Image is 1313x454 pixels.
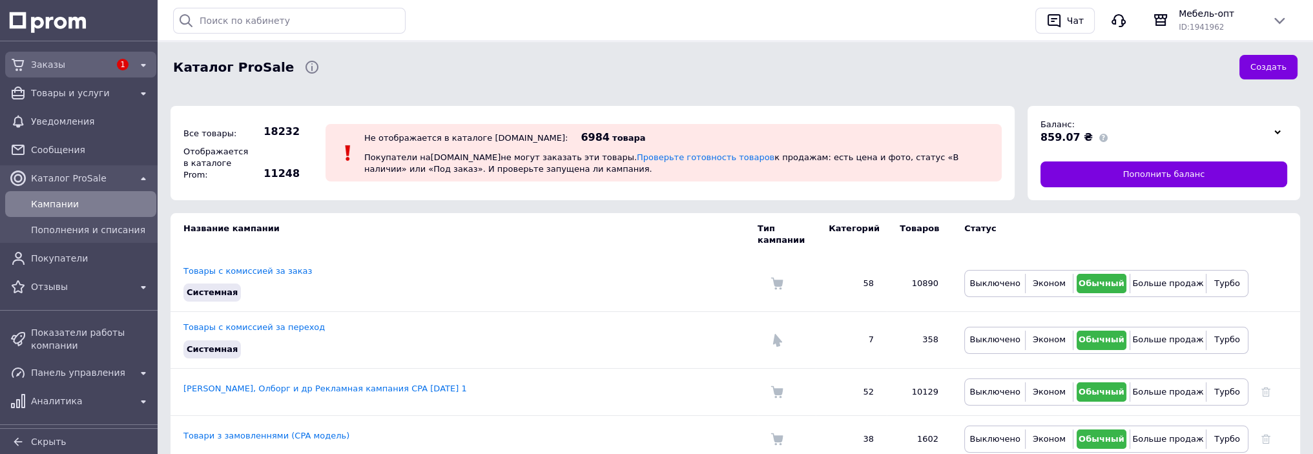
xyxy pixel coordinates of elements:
[1239,55,1297,80] button: Создать
[770,277,783,290] img: Комиссия за заказ
[1132,278,1203,288] span: Больше продаж
[173,58,294,77] span: Каталог ProSale
[969,387,1020,397] span: Выключено
[1132,434,1203,444] span: Больше продаж
[969,278,1020,288] span: Выключено
[364,152,958,174] span: Покупатели на [DOMAIN_NAME] не могут заказать эти товары. к продажам: есть цена и фото, статус «В...
[31,115,151,128] span: Уведомления
[1029,274,1070,293] button: Эконом
[612,133,646,143] span: товара
[1210,331,1245,350] button: Турбо
[770,386,783,398] img: Комиссия за заказ
[968,382,1022,402] button: Выключено
[1079,387,1124,397] span: Обычный
[1064,11,1086,30] div: Чат
[816,213,887,256] td: Категорий
[1214,335,1240,344] span: Турбо
[951,213,1248,256] td: Статус
[1033,335,1066,344] span: Эконом
[254,125,300,139] span: 18232
[1077,274,1126,293] button: Обычный
[1040,119,1075,129] span: Баланс:
[968,331,1022,350] button: Выключено
[31,326,151,352] span: Показатели работы компании
[1079,335,1124,344] span: Обычный
[1123,169,1205,180] span: Пополнить баланс
[1133,429,1203,449] button: Больше продаж
[816,312,887,368] td: 7
[1210,274,1245,293] button: Турбо
[1210,429,1245,449] button: Турбо
[187,287,238,297] span: Системная
[1179,23,1224,32] span: ID: 1941962
[1214,278,1240,288] span: Турбо
[1077,331,1126,350] button: Обычный
[1033,278,1066,288] span: Эконом
[1214,387,1240,397] span: Турбо
[364,133,568,143] div: Не отображается в каталоге [DOMAIN_NAME]:
[1179,7,1261,20] span: Мебель-опт
[969,434,1020,444] span: Выключено
[31,395,130,408] span: Аналитика
[1079,278,1124,288] span: Обычный
[183,384,467,393] a: [PERSON_NAME], Олборг и др Рекламная кампания CPA [DATE] 1
[887,256,951,312] td: 10890
[1040,161,1287,187] a: Пополнить баланс
[1132,387,1203,397] span: Больше продаж
[31,280,130,293] span: Отзывы
[31,366,130,379] span: Панель управления
[1033,434,1066,444] span: Эконом
[31,87,130,99] span: Товары и услуги
[1132,335,1203,344] span: Больше продаж
[770,334,783,347] img: Комиссия за переход
[180,125,251,143] div: Все товары:
[183,266,312,276] a: Товары с комиссией за заказ
[887,213,951,256] td: Товаров
[1029,429,1070,449] button: Эконом
[1077,382,1126,402] button: Обычный
[180,143,251,185] div: Отображается в каталоге Prom:
[183,431,349,440] a: Товари з замовленнями (CPA модель)
[171,213,758,256] td: Название кампании
[887,368,951,415] td: 10129
[637,152,774,162] a: Проверьте готовность товаров
[816,368,887,415] td: 52
[1079,434,1124,444] span: Обычный
[31,143,151,156] span: Сообщения
[1029,331,1070,350] button: Эконом
[1040,131,1093,143] span: 859.07 ₴
[1029,382,1070,402] button: Эконом
[1035,8,1095,34] button: Чат
[338,143,358,163] img: :exclamation:
[1077,429,1126,449] button: Обычный
[1133,331,1203,350] button: Больше продаж
[758,213,816,256] td: Тип кампании
[969,335,1020,344] span: Выключено
[1261,434,1270,444] a: Удалить
[968,274,1022,293] button: Выключено
[1133,274,1203,293] button: Больше продаж
[31,172,130,185] span: Каталог ProSale
[31,252,151,265] span: Покупатели
[770,433,783,446] img: Комиссия за заказ
[1214,434,1240,444] span: Турбо
[173,8,406,34] input: Поиск по кабинету
[1261,387,1270,397] a: Удалить
[968,429,1022,449] button: Выключено
[1133,382,1203,402] button: Больше продаж
[31,437,67,447] span: Скрыть
[581,131,610,143] span: 6984
[187,344,238,354] span: Системная
[254,167,300,181] span: 11248
[1033,387,1066,397] span: Эконом
[887,312,951,368] td: 358
[183,322,325,332] a: Товары с комиссией за переход
[117,59,129,70] span: 1
[31,223,151,236] span: Пополнения и списания
[31,58,110,71] span: Заказы
[1210,382,1245,402] button: Турбо
[816,256,887,312] td: 58
[31,198,151,211] span: Кампании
